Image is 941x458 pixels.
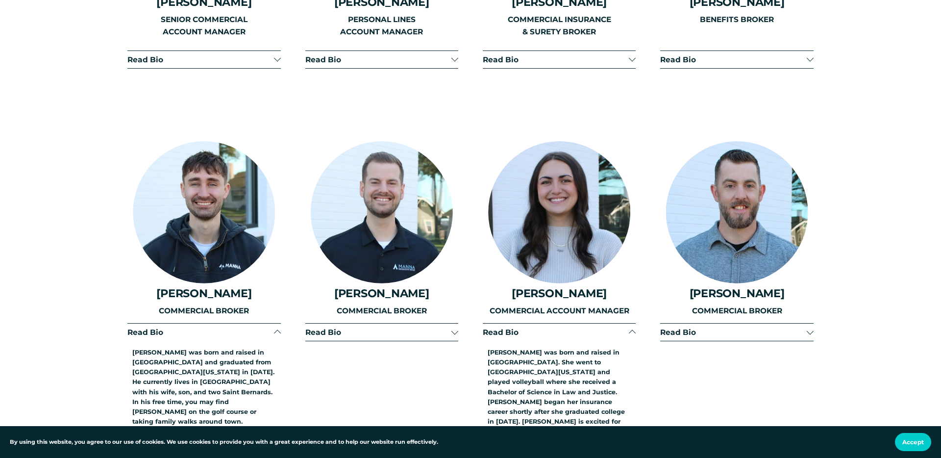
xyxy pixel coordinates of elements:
button: Read Bio [483,324,636,341]
button: Read Bio [660,324,813,341]
span: Read Bio [660,328,806,337]
span: Read Bio [127,55,273,64]
p: SENIOR COMMERCIAL ACCOUNT MANAGER [127,14,280,38]
p: BENEFITS BROKER [660,14,813,26]
h4: [PERSON_NAME] [305,287,458,300]
p: COMMERCIAL INSURANCE & SURETY BROKER [483,14,636,38]
button: Read Bio [660,51,813,68]
span: Read Bio [305,328,451,337]
button: Read Bio [127,51,280,68]
button: Read Bio [127,324,280,341]
h4: [PERSON_NAME] [660,287,813,300]
span: Read Bio [305,55,451,64]
button: Accept [895,433,931,451]
h4: [PERSON_NAME] [127,287,280,300]
span: Accept [902,438,924,446]
p: COMMERCIAL ACCOUNT MANAGER [483,305,636,317]
p: COMMERCIAL BROKER [305,305,458,317]
span: Read Bio [483,328,629,337]
h4: [PERSON_NAME] [483,287,636,300]
button: Read Bio [483,51,636,68]
button: Read Bio [305,51,458,68]
p: By using this website, you agree to our use of cookies. We use cookies to provide you with a grea... [10,438,438,447]
p: PERSONAL LINES ACCOUNT MANAGER [305,14,458,38]
p: COMMERCIAL BROKER [127,305,280,317]
p: COMMERCIAL BROKER [660,305,813,317]
span: Read Bio [127,328,273,337]
button: Read Bio [305,324,458,341]
span: Read Bio [483,55,629,64]
span: Read Bio [660,55,806,64]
